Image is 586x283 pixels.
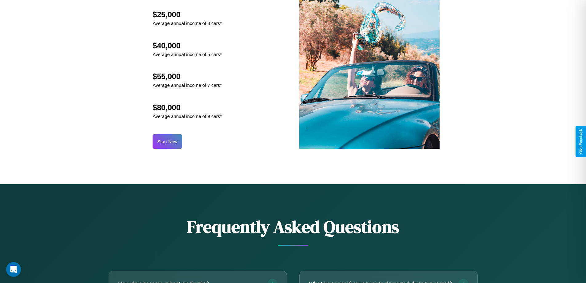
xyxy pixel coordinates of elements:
[153,81,222,89] p: Average annual income of 7 cars*
[153,72,222,81] h2: $55,000
[153,50,222,59] p: Average annual income of 5 cars*
[153,103,222,112] h2: $80,000
[153,19,222,27] p: Average annual income of 3 cars*
[109,215,478,239] h2: Frequently Asked Questions
[153,134,182,149] button: Start Now
[153,41,222,50] h2: $40,000
[6,262,21,277] div: Open Intercom Messenger
[153,10,222,19] h2: $25,000
[579,129,583,154] div: Give Feedback
[153,112,222,120] p: Average annual income of 9 cars*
